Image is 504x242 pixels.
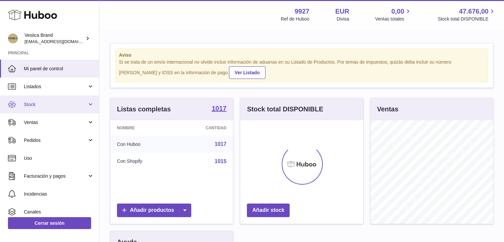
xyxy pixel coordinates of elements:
div: Vesiica Brand [25,32,84,45]
div: Si se trata de un envío internacional no olvide incluir información de aduanas en su Listado de P... [119,59,484,79]
th: Nombre [110,120,176,136]
span: 0,00 [391,7,404,16]
img: logistic@vesiica.com [8,33,18,43]
th: Cantidad [176,120,233,136]
div: Divisa [337,16,349,22]
a: Ver Listado [229,66,265,79]
a: Cerrar sesión [8,217,91,229]
span: Listados [24,84,87,90]
span: Incidencias [24,191,94,197]
td: Con Huboo [110,136,176,153]
span: Canales [24,209,94,215]
span: 47.676,00 [459,7,488,16]
strong: EUR [335,7,349,16]
span: Mi panel de control [24,66,94,72]
td: Con Shopify [110,153,176,170]
h3: Ventas [377,105,398,114]
div: Ref de Huboo [281,16,309,22]
strong: Aviso [119,52,484,58]
a: Añadir stock [247,204,290,217]
a: 1015 [215,158,227,164]
span: Pedidos [24,137,87,144]
span: Ventas totales [375,16,412,22]
a: 47.676,00 Stock total DISPONIBLE [438,7,496,22]
h3: Stock total DISPONIBLE [247,105,323,114]
span: Ventas [24,119,87,126]
a: Añadir productos [117,204,191,217]
h3: Listas completas [117,105,171,114]
span: Stock [24,101,87,108]
span: [EMAIL_ADDRESS][DOMAIN_NAME] [25,39,97,44]
span: Uso [24,155,94,161]
strong: 9927 [295,7,309,16]
a: 0,00 Ventas totales [375,7,412,22]
span: Stock total DISPONIBLE [438,16,496,22]
span: Facturación y pagos [24,173,87,179]
a: 1017 [212,105,227,113]
strong: 1017 [212,105,227,112]
a: 1017 [215,141,227,147]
